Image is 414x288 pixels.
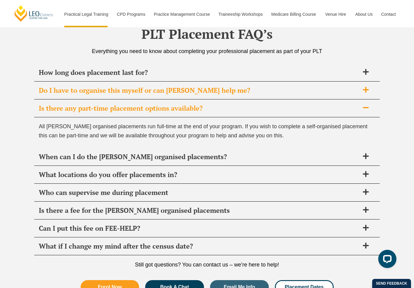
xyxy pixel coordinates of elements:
[39,86,359,95] span: Do I have to organise this myself or can [PERSON_NAME] help me?
[321,1,351,27] a: Venue Hire
[214,1,267,27] a: Traineeship Workshops
[39,123,368,139] span: All [PERSON_NAME] organised placements run full-time at the end of your program. If you wish to c...
[267,1,321,27] a: Medicare Billing Course
[34,26,380,42] h2: PLT Placement FAQ’s
[60,1,112,27] a: Practical Legal Training
[39,242,359,250] span: What if I change my mind after the census date?
[149,1,214,27] a: Practice Management Course
[92,48,322,54] span: Everything you need to know about completing your professional placement as part of your PLT
[39,152,359,161] span: When can I do the [PERSON_NAME] organised placements?
[377,1,400,27] a: Contact
[34,261,380,268] p: Still got questions? You can contact us – we’re here to help!
[112,1,149,27] a: CPD Programs
[351,1,377,27] a: About Us
[39,188,359,197] span: Who can supervise me during placement
[39,170,359,179] span: What locations do you offer placements in?
[39,206,359,215] span: Is there a fee for the [PERSON_NAME] organised placements
[39,104,359,112] span: Is there any part-time placement options available?
[39,224,359,233] span: Can I put this fee on FEE-HELP?
[373,247,399,273] iframe: LiveChat chat widget
[39,68,359,77] span: How long does placement last for?
[14,5,54,22] a: [PERSON_NAME] Centre for Law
